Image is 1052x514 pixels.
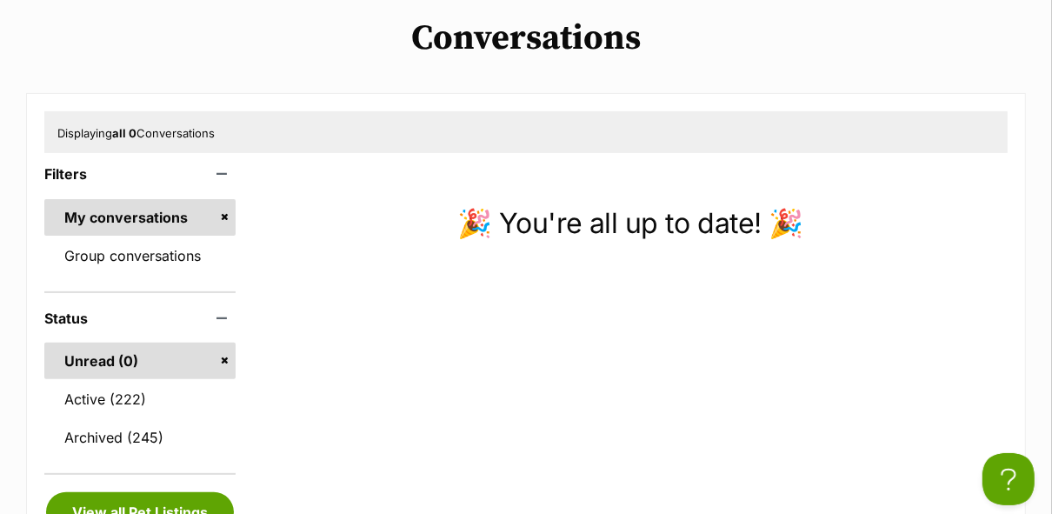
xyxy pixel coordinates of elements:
a: Unread (0) [44,343,236,379]
span: Displaying Conversations [57,126,215,140]
strong: all 0 [112,126,136,140]
p: 🎉 You're all up to date! 🎉 [253,203,1008,244]
a: Archived (245) [44,419,236,456]
header: Status [44,310,236,326]
a: Group conversations [44,237,236,274]
header: Filters [44,166,236,182]
iframe: Help Scout Beacon - Open [982,453,1035,505]
a: My conversations [44,199,236,236]
a: Active (222) [44,381,236,417]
